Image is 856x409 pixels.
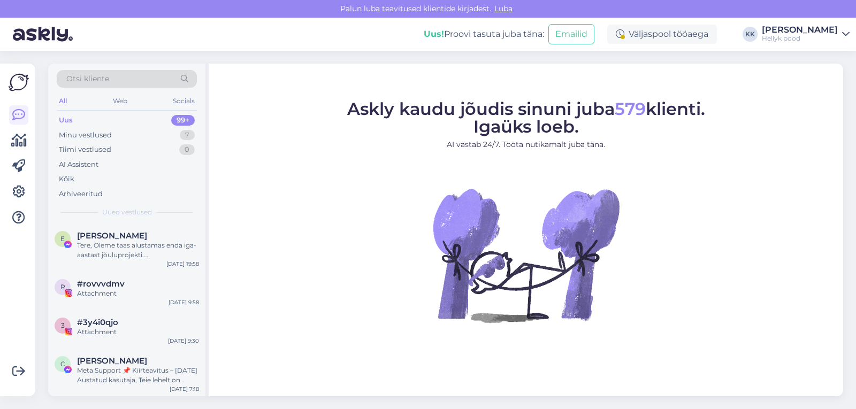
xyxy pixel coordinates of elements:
span: E [60,235,65,243]
div: 7 [180,130,195,141]
p: AI vastab 24/7. Tööta nutikamalt juba täna. [347,139,705,150]
b: Uus! [424,29,444,39]
a: [PERSON_NAME]Hellyk pood [762,26,850,43]
div: 99+ [171,115,195,126]
span: Uued vestlused [102,207,152,217]
span: 3 [61,321,65,329]
div: Socials [171,94,197,108]
span: #3y4i0qjo [77,318,118,327]
span: C [60,360,65,368]
button: Emailid [548,24,594,44]
div: AI Assistent [59,159,98,170]
span: #rovvvdmv [77,279,125,289]
img: No Chat active [430,159,622,351]
div: [DATE] 9:58 [169,298,199,306]
div: 0 [179,144,195,155]
span: Luba [491,4,516,13]
div: KK [743,27,758,42]
span: Clara Dongo [77,356,147,366]
div: Proovi tasuta juba täna: [424,28,544,41]
div: [DATE] 9:30 [168,337,199,345]
div: Meta Support 📌 Kiirteavitus – [DATE] Austatud kasutaja, Teie lehelt on tuvastatud sisu, mis võib ... [77,366,199,385]
div: Kõik [59,174,74,184]
span: 579 [615,98,646,119]
div: Arhiveeritud [59,189,103,199]
span: r [60,283,65,291]
span: Emili Jürgen [77,231,147,241]
div: Uus [59,115,73,126]
div: Attachment [77,289,199,298]
div: Tere, Oleme taas alustamas enda iga-aastast jõuluprojekti. [PERSON_NAME] saime kontaktid Tartu la... [77,241,199,260]
div: Tiimi vestlused [59,144,111,155]
span: Askly kaudu jõudis sinuni juba klienti. Igaüks loeb. [347,98,705,137]
div: Minu vestlused [59,130,112,141]
div: Hellyk pood [762,34,838,43]
div: All [57,94,69,108]
div: Web [111,94,129,108]
span: Otsi kliente [66,73,109,84]
div: Väljaspool tööaega [607,25,717,44]
div: [DATE] 7:18 [170,385,199,393]
div: [DATE] 19:58 [166,260,199,268]
div: Attachment [77,327,199,337]
img: Askly Logo [9,72,29,92]
div: [PERSON_NAME] [762,26,838,34]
